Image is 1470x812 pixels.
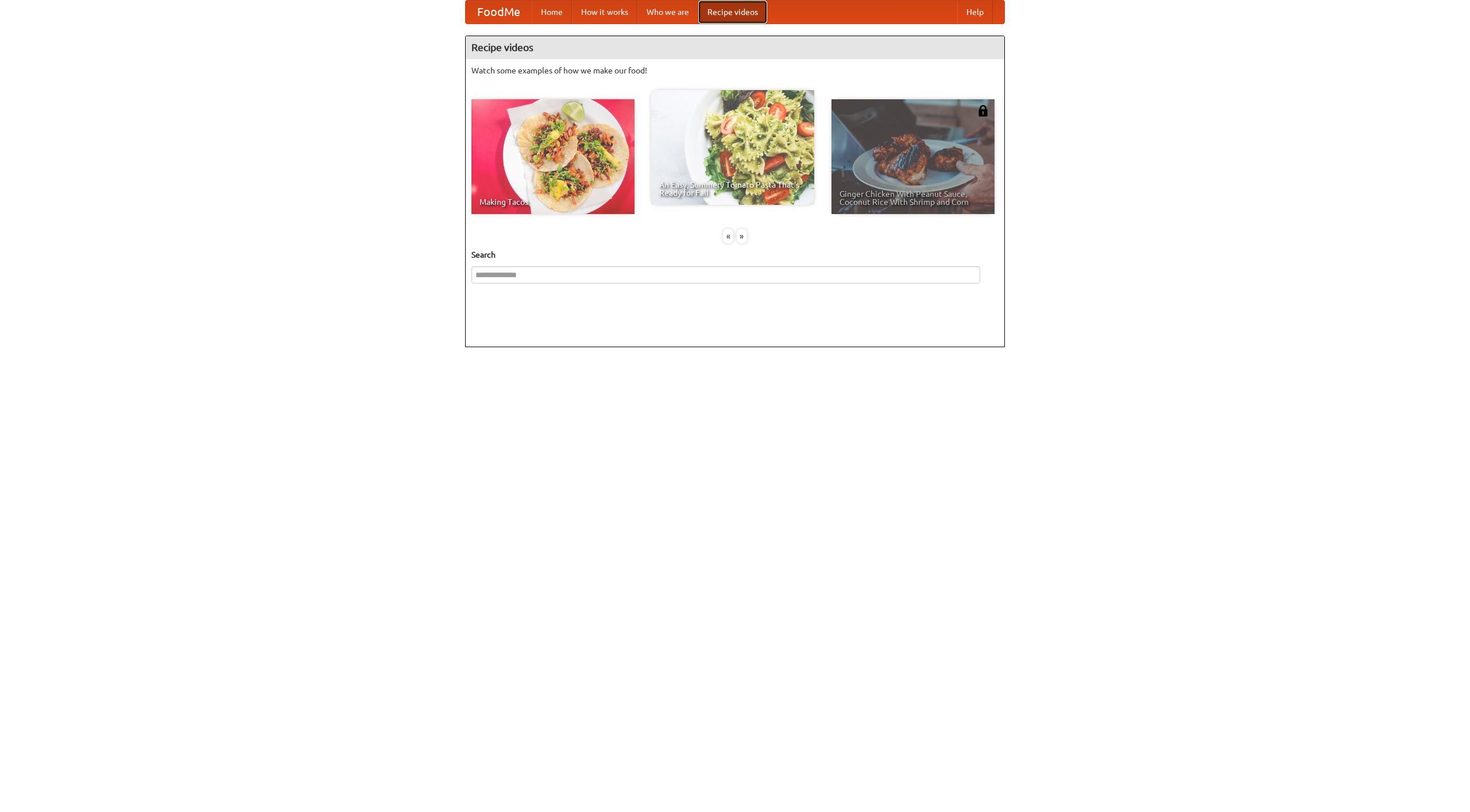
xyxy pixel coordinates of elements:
a: Recipe videos [698,1,767,24]
div: « [723,229,733,243]
p: Watch some examples of how we make our food! [471,65,999,76]
h4: Recipe videos [466,36,1004,59]
a: Home [532,1,572,24]
a: Making Tacos [471,99,635,214]
a: FoodMe [466,1,532,24]
a: Who we are [637,1,698,24]
span: An Easy, Summery Tomato Pasta That's Ready for Fall [659,181,806,197]
a: Help [957,1,993,24]
a: How it works [572,1,637,24]
img: 483408.png [977,105,989,116]
span: Making Tacos [479,198,626,206]
h5: Search [471,249,999,261]
div: » [737,229,747,243]
a: An Easy, Summery Tomato Pasta That's Ready for Fall [651,90,814,205]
